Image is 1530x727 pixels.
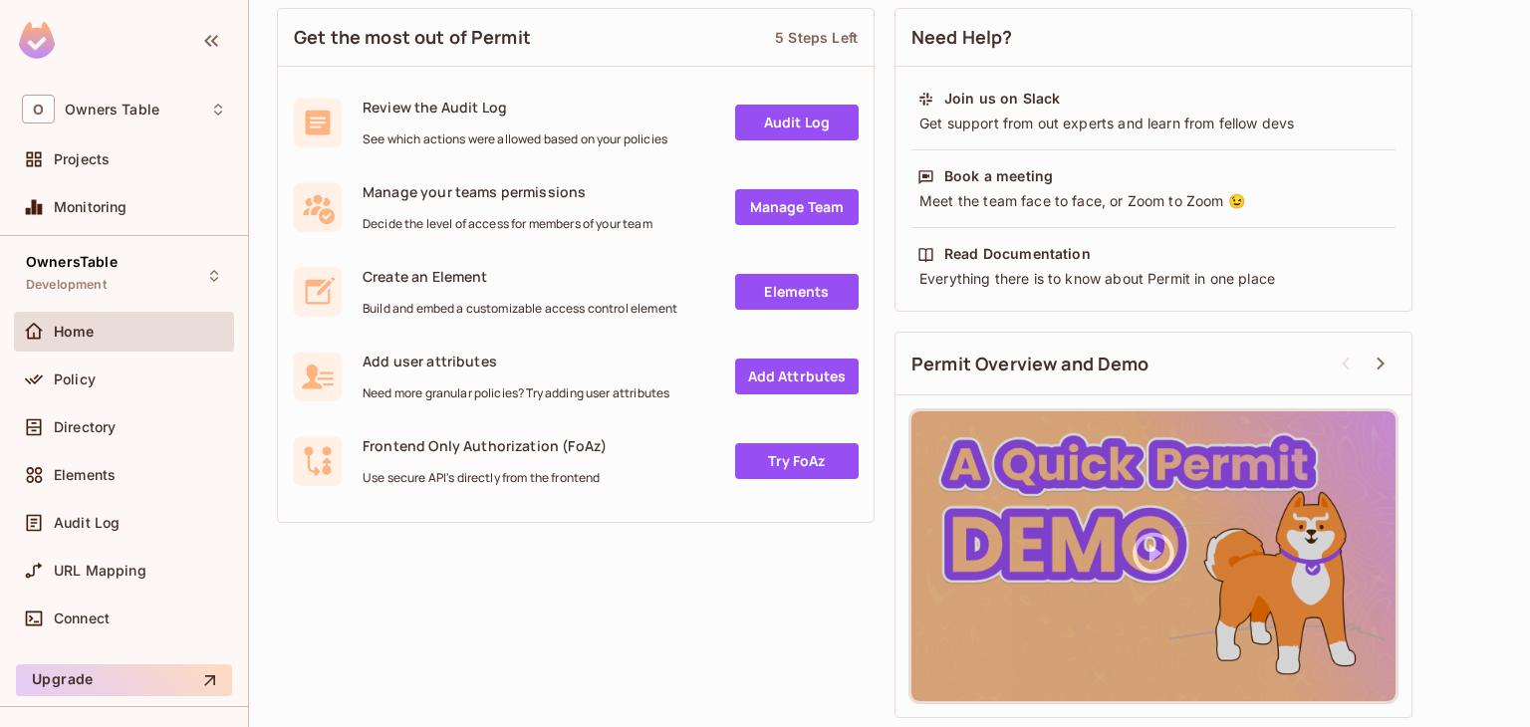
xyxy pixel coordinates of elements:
span: Frontend Only Authorization (FoAz) [363,436,607,455]
span: Create an Element [363,267,677,286]
span: Permit Overview and Demo [911,352,1149,376]
a: Add Attrbutes [735,359,859,394]
span: Home [54,324,95,340]
a: Audit Log [735,105,859,140]
span: OwnersTable [26,254,118,270]
div: 5 Steps Left [775,28,858,47]
a: Manage Team [735,189,859,225]
span: Get the most out of Permit [294,25,531,50]
a: Try FoAz [735,443,859,479]
span: Manage your teams permissions [363,182,652,201]
div: Get support from out experts and learn from fellow devs [917,114,1390,133]
div: Meet the team face to face, or Zoom to Zoom 😉 [917,191,1390,211]
span: Need Help? [911,25,1013,50]
span: Connect [54,610,110,626]
span: Projects [54,151,110,167]
div: Everything there is to know about Permit in one place [917,269,1390,289]
button: Upgrade [16,664,232,696]
span: Use secure API's directly from the frontend [363,470,607,486]
span: Audit Log [54,515,120,531]
div: Book a meeting [944,166,1053,186]
div: Read Documentation [944,244,1091,264]
span: Build and embed a customizable access control element [363,301,677,317]
span: Decide the level of access for members of your team [363,216,652,232]
span: Policy [54,371,96,387]
span: Directory [54,419,116,435]
span: URL Mapping [54,563,146,579]
span: Development [26,277,107,293]
span: See which actions were allowed based on your policies [363,131,667,147]
div: Join us on Slack [944,89,1060,109]
span: O [22,95,55,123]
span: Monitoring [54,199,127,215]
span: Add user attributes [363,352,669,370]
span: Elements [54,467,116,483]
span: Workspace: Owners Table [65,102,159,118]
a: Elements [735,274,859,310]
span: Need more granular policies? Try adding user attributes [363,385,669,401]
img: SReyMgAAAABJRU5ErkJggg== [19,22,55,59]
span: Review the Audit Log [363,98,667,117]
